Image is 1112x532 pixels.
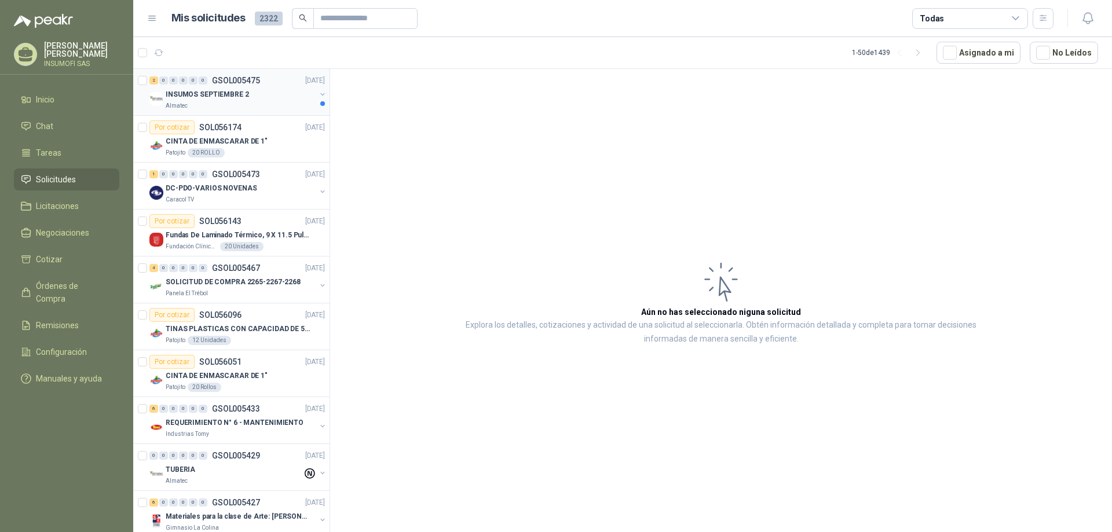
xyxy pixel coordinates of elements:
[166,417,303,428] p: REQUERIMIENTO N° 6 - MANTENIMIENTO
[166,230,310,241] p: Fundas De Laminado Térmico, 9 X 11.5 Pulgadas
[937,42,1020,64] button: Asignado a mi
[14,341,119,363] a: Configuración
[133,210,330,256] a: Por cotizarSOL056143[DATE] Company LogoFundas De Laminado Térmico, 9 X 11.5 PulgadasFundación Clí...
[189,452,197,460] div: 0
[920,12,944,25] div: Todas
[179,452,188,460] div: 0
[166,430,209,439] p: Industrias Tomy
[305,216,325,227] p: [DATE]
[189,405,197,413] div: 0
[36,200,79,212] span: Licitaciones
[305,497,325,508] p: [DATE]
[188,336,231,345] div: 12 Unidades
[149,167,327,204] a: 1 0 0 0 0 0 GSOL005473[DATE] Company LogoDC-PDO-VARIOS NOVENASCaracol TV
[169,452,178,460] div: 0
[149,514,163,528] img: Company Logo
[305,310,325,321] p: [DATE]
[169,405,178,413] div: 0
[305,122,325,133] p: [DATE]
[179,264,188,272] div: 0
[189,498,197,507] div: 0
[149,402,327,439] a: 6 0 0 0 0 0 GSOL005433[DATE] Company LogoREQUERIMIENTO N° 6 - MANTENIMIENTOIndustrias Tomy
[166,336,185,345] p: Patojito
[36,93,54,106] span: Inicio
[166,370,268,381] p: CINTA DE ENMASCARAR DE 1"
[149,261,327,298] a: 4 0 0 0 0 0 GSOL005467[DATE] Company LogoSOLICITUD DE COMPRA 2265-2267-2268Panela El Trébol
[199,358,242,366] p: SOL056051
[166,136,268,147] p: CINTA DE ENMASCARAR DE 1"
[169,498,178,507] div: 0
[169,264,178,272] div: 0
[159,264,168,272] div: 0
[179,405,188,413] div: 0
[166,195,194,204] p: Caracol TV
[14,368,119,390] a: Manuales y ayuda
[212,498,260,507] p: GSOL005427
[166,277,301,288] p: SOLICITUD DE COMPRA 2265-2267-2268
[199,498,207,507] div: 0
[149,308,195,322] div: Por cotizar
[199,217,242,225] p: SOL056143
[255,12,283,25] span: 2322
[199,123,242,131] p: SOL056174
[166,289,208,298] p: Panela El Trébol
[14,275,119,310] a: Órdenes de Compra
[14,248,119,270] a: Cotizar
[159,170,168,178] div: 0
[166,242,218,251] p: Fundación Clínica Shaio
[149,139,163,153] img: Company Logo
[149,233,163,247] img: Company Logo
[14,222,119,244] a: Negociaciones
[14,142,119,164] a: Tareas
[189,76,197,85] div: 0
[166,148,185,157] p: Patojito
[305,450,325,461] p: [DATE]
[149,74,327,111] a: 2 0 0 0 0 0 GSOL005475[DATE] Company LogoINSUMOS SEPTIEMBRE 2Almatec
[199,452,207,460] div: 0
[446,318,996,346] p: Explora los detalles, cotizaciones y actividad de una solicitud al seleccionarla. Obtén informaci...
[1030,42,1098,64] button: No Leídos
[133,116,330,163] a: Por cotizarSOL056174[DATE] Company LogoCINTA DE ENMASCARAR DE 1"Patojito20 ROLLO
[166,183,257,194] p: DC-PDO-VARIOS NOVENAS
[166,476,188,486] p: Almatec
[166,383,185,392] p: Patojito
[149,498,158,507] div: 6
[149,373,163,387] img: Company Logo
[36,372,102,385] span: Manuales y ayuda
[188,148,225,157] div: 20 ROLLO
[14,195,119,217] a: Licitaciones
[149,405,158,413] div: 6
[166,464,195,475] p: TUBERIA
[166,101,188,111] p: Almatec
[14,168,119,190] a: Solicitudes
[159,452,168,460] div: 0
[171,10,246,27] h1: Mis solicitudes
[641,306,801,318] h3: Aún no has seleccionado niguna solicitud
[149,92,163,106] img: Company Logo
[852,43,927,62] div: 1 - 50 de 1439
[14,14,73,28] img: Logo peakr
[149,420,163,434] img: Company Logo
[159,498,168,507] div: 0
[36,120,53,133] span: Chat
[14,89,119,111] a: Inicio
[36,173,76,186] span: Solicitudes
[149,120,195,134] div: Por cotizar
[14,314,119,336] a: Remisiones
[299,14,307,22] span: search
[212,170,260,178] p: GSOL005473
[159,76,168,85] div: 0
[212,264,260,272] p: GSOL005467
[169,76,178,85] div: 0
[305,169,325,180] p: [DATE]
[188,383,221,392] div: 20 Rollos
[220,242,264,251] div: 20 Unidades
[179,498,188,507] div: 0
[166,511,310,522] p: Materiales para la clase de Arte: [PERSON_NAME]
[149,355,195,369] div: Por cotizar
[149,186,163,200] img: Company Logo
[159,405,168,413] div: 0
[199,170,207,178] div: 0
[36,226,89,239] span: Negociaciones
[44,42,119,58] p: [PERSON_NAME] [PERSON_NAME]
